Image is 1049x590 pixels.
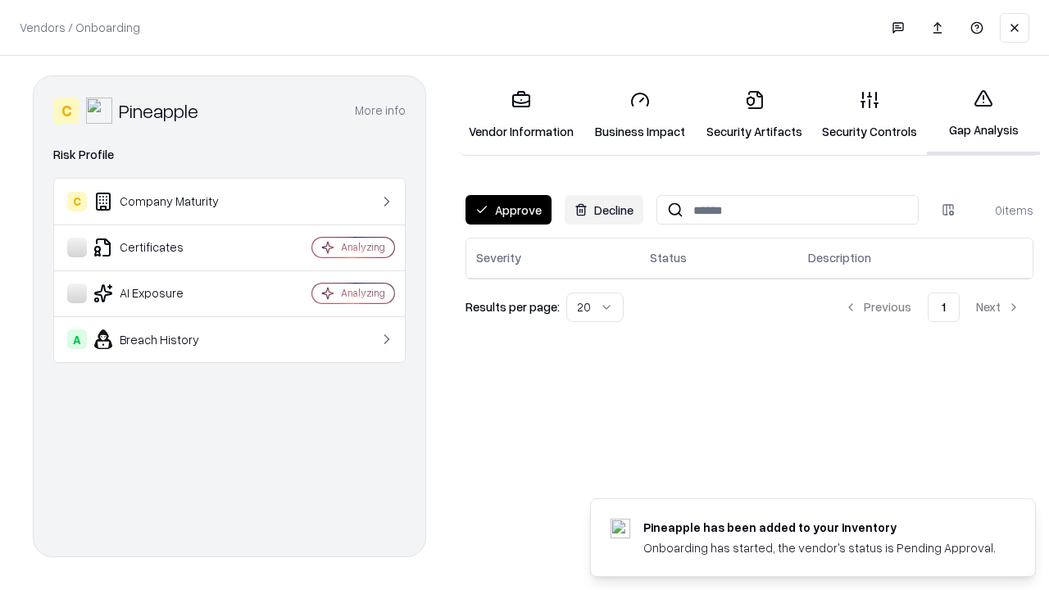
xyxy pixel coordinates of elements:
a: Vendor Information [459,77,584,153]
p: Vendors / Onboarding [20,19,140,36]
button: More info [355,96,406,125]
button: Decline [565,195,643,225]
div: C [53,98,79,124]
div: Status [650,249,687,266]
div: Certificates [67,238,263,257]
div: Company Maturity [67,192,263,211]
a: Security Controls [812,77,927,153]
div: Breach History [67,329,263,349]
div: A [67,329,87,349]
div: 0 items [968,202,1033,219]
img: pineappleenergy.com [611,519,630,538]
a: Security Artifacts [697,77,812,153]
a: Gap Analysis [927,75,1040,155]
div: C [67,192,87,211]
button: 1 [928,293,960,322]
p: Results per page: [465,298,560,315]
div: Pineapple [119,98,198,124]
a: Business Impact [584,77,697,153]
div: Risk Profile [53,145,406,165]
div: Analyzing [341,286,385,300]
div: Pineapple has been added to your inventory [643,519,996,536]
div: Severity [476,249,521,266]
nav: pagination [831,293,1033,322]
div: Description [808,249,871,266]
button: Approve [465,195,552,225]
div: AI Exposure [67,284,263,303]
img: Pineapple [86,98,112,124]
div: Onboarding has started, the vendor's status is Pending Approval. [643,539,996,556]
div: Analyzing [341,240,385,254]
